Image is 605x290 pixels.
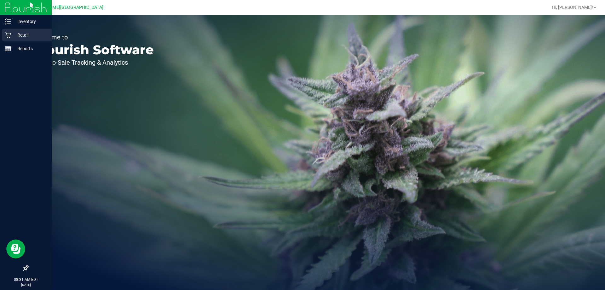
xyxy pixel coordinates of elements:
[3,277,49,282] p: 08:31 AM EDT
[34,44,154,56] p: Flourish Software
[552,5,593,10] span: Hi, [PERSON_NAME]!
[34,34,154,40] p: Welcome to
[6,240,25,258] iframe: Resource center
[11,31,49,39] p: Retail
[5,18,11,25] inline-svg: Inventory
[5,45,11,52] inline-svg: Reports
[5,32,11,38] inline-svg: Retail
[26,5,103,10] span: [PERSON_NAME][GEOGRAPHIC_DATA]
[11,18,49,25] p: Inventory
[11,45,49,52] p: Reports
[3,282,49,287] p: [DATE]
[34,59,154,66] p: Seed-to-Sale Tracking & Analytics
